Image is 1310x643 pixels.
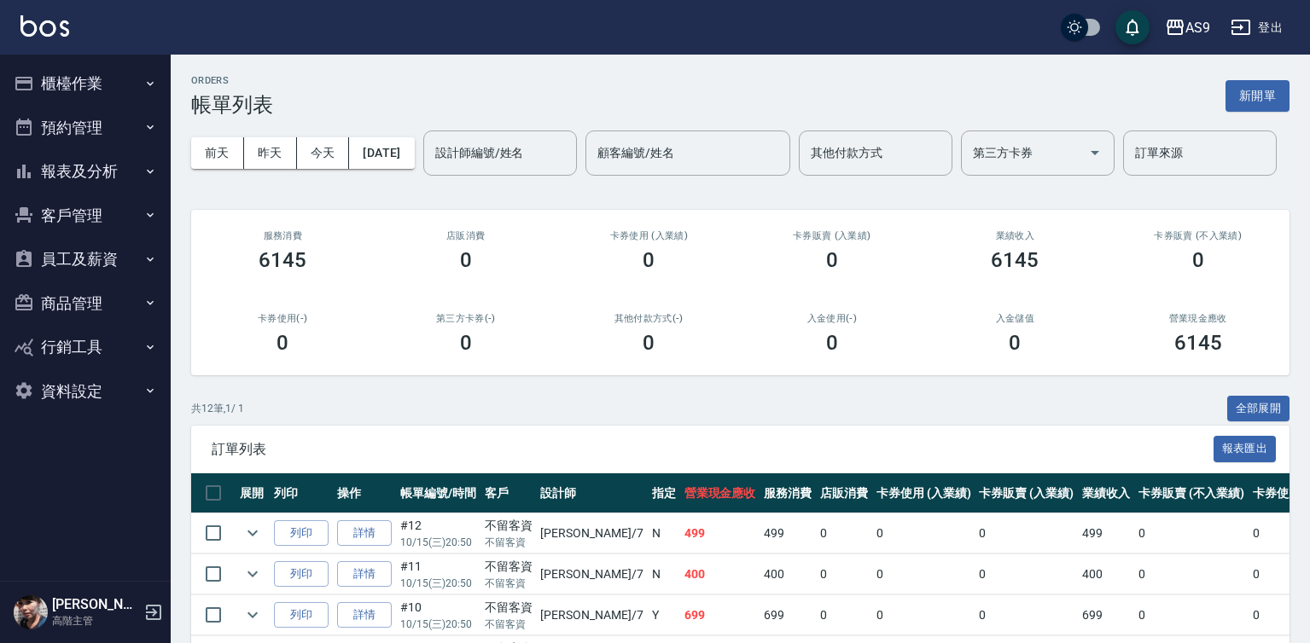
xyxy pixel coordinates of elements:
td: 400 [760,554,816,594]
div: 不留客資 [485,599,533,617]
td: Y [648,595,680,635]
button: 今天 [297,137,350,169]
h3: 0 [826,248,838,272]
td: 0 [1134,513,1249,553]
h2: 入金使用(-) [761,313,904,324]
a: 詳情 [337,520,392,547]
td: #10 [396,595,480,635]
h5: [PERSON_NAME] [52,596,139,613]
h3: 0 [460,331,472,355]
h3: 0 [643,248,655,272]
td: 0 [1134,554,1249,594]
h2: 營業現金應收 [1127,313,1270,324]
button: 新開單 [1226,80,1290,112]
td: 0 [975,513,1078,553]
button: 櫃檯作業 [7,61,164,106]
button: 報表及分析 [7,149,164,194]
button: 列印 [274,561,329,588]
td: 0 [816,595,872,635]
a: 報表匯出 [1214,440,1277,456]
h2: ORDERS [191,75,273,86]
button: 行銷工具 [7,325,164,369]
th: 服務消費 [760,473,816,513]
th: 卡券販賣 (入業績) [975,473,1078,513]
button: expand row [240,520,265,546]
th: 帳單編號/時間 [396,473,480,513]
td: 0 [975,595,1078,635]
div: 不留客資 [485,558,533,576]
td: 0 [1134,595,1249,635]
h3: 6145 [1174,331,1222,355]
button: 昨天 [244,137,297,169]
h3: 6145 [991,248,1039,272]
button: 商品管理 [7,281,164,326]
h3: 0 [1192,248,1204,272]
h2: 店販消費 [395,230,538,241]
button: save [1115,10,1150,44]
h2: 卡券使用(-) [212,313,354,324]
button: 全部展開 [1227,396,1290,422]
td: 699 [1078,595,1134,635]
td: 699 [680,595,760,635]
td: [PERSON_NAME] /7 [536,554,647,594]
button: 前天 [191,137,244,169]
button: 列印 [274,602,329,629]
th: 展開 [236,473,270,513]
a: 新開單 [1226,87,1290,103]
div: 不留客資 [485,517,533,535]
td: 0 [816,554,872,594]
h2: 第三方卡券(-) [395,313,538,324]
button: [DATE] [349,137,414,169]
td: 0 [872,595,975,635]
h3: 0 [277,331,288,355]
h3: 0 [460,248,472,272]
h2: 卡券販賣 (不入業績) [1127,230,1270,241]
button: expand row [240,561,265,587]
td: N [648,554,680,594]
td: 699 [760,595,816,635]
th: 業績收入 [1078,473,1134,513]
h2: 業績收入 [944,230,1086,241]
td: N [648,513,680,553]
td: 499 [680,513,760,553]
button: 登出 [1224,12,1290,43]
td: [PERSON_NAME] /7 [536,513,647,553]
th: 指定 [648,473,680,513]
img: Person [14,595,48,629]
p: 10/15 (三) 20:50 [400,576,476,591]
h3: 帳單列表 [191,93,273,117]
h3: 0 [1009,331,1021,355]
th: 操作 [333,473,396,513]
p: 高階主管 [52,613,139,629]
button: 報表匯出 [1214,436,1277,462]
p: 共 12 筆, 1 / 1 [191,401,244,416]
h3: 0 [643,331,655,355]
p: 10/15 (三) 20:50 [400,617,476,632]
p: 10/15 (三) 20:50 [400,535,476,550]
th: 店販消費 [816,473,872,513]
a: 詳情 [337,561,392,588]
h2: 其他付款方式(-) [578,313,720,324]
button: 預約管理 [7,106,164,150]
td: [PERSON_NAME] /7 [536,595,647,635]
td: 0 [816,513,872,553]
h3: 6145 [259,248,306,272]
button: 列印 [274,520,329,547]
h2: 卡券販賣 (入業績) [761,230,904,241]
button: AS9 [1158,10,1217,45]
td: 400 [680,554,760,594]
button: 資料設定 [7,369,164,414]
img: Logo [20,15,69,37]
button: 員工及薪資 [7,237,164,281]
th: 設計師 [536,473,647,513]
h2: 卡券使用 (入業績) [578,230,720,241]
p: 不留客資 [485,617,533,632]
td: 499 [760,513,816,553]
h3: 0 [826,331,838,355]
td: 499 [1078,513,1134,553]
th: 客戶 [480,473,537,513]
span: 訂單列表 [212,441,1214,458]
button: 客戶管理 [7,194,164,238]
button: Open [1081,139,1109,166]
td: #12 [396,513,480,553]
